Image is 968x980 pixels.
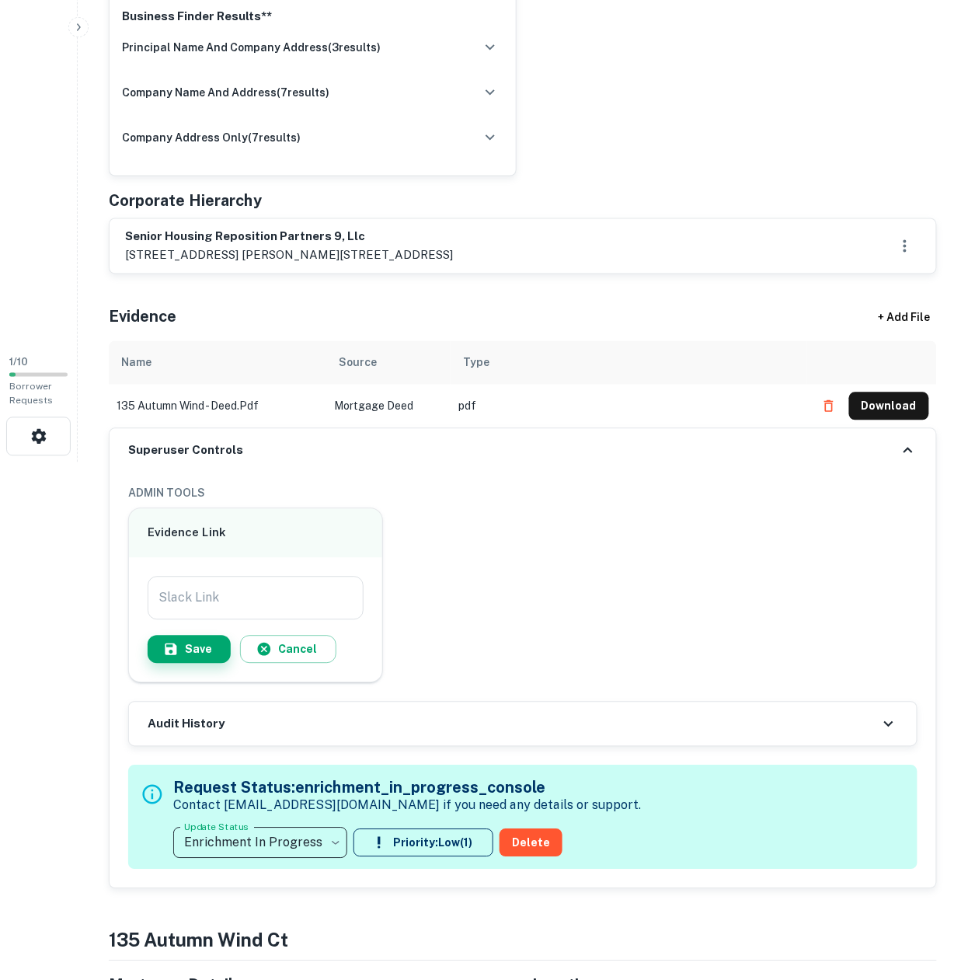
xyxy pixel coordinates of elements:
[109,189,262,212] h5: Corporate Hierarchy
[9,357,28,368] span: 1 / 10
[109,385,326,428] td: 135 autumn wind - deed.pdf
[122,7,503,26] p: Business Finder Results**
[128,442,243,460] h6: Superuser Controls
[173,821,347,865] div: Enrichment In Progress
[339,354,377,372] div: Source
[9,382,53,406] span: Borrower Requests
[122,129,301,146] h6: company address only ( 7 results)
[240,636,336,664] button: Cancel
[109,341,326,385] th: Name
[326,385,451,428] td: Mortgage Deed
[173,776,641,800] h5: Request Status: enrichment_in_progress_console
[326,341,451,385] th: Source
[849,392,929,420] button: Download
[128,485,918,502] h6: ADMIN TOOLS
[109,305,176,329] h5: Evidence
[148,525,364,542] h6: Evidence Link
[148,636,231,664] button: Save
[122,39,381,56] h6: principal name and company address ( 3 results)
[815,394,843,419] button: Delete file
[121,354,151,372] div: Name
[451,385,807,428] td: pdf
[125,246,453,265] p: [STREET_ADDRESS] [PERSON_NAME][STREET_ADDRESS]
[463,354,489,372] div: Type
[173,797,641,815] p: Contact [EMAIL_ADDRESS][DOMAIN_NAME] if you need any details or support.
[122,84,329,101] h6: company name and address ( 7 results)
[184,821,249,834] label: Update Status
[451,341,807,385] th: Type
[850,304,959,332] div: + Add File
[148,716,225,734] h6: Audit History
[890,856,968,930] iframe: Chat Widget
[125,228,453,246] h6: senior housing reposition partners 9, llc
[500,829,562,857] button: Delete
[353,829,493,857] button: Priority:Low(1)
[109,341,937,428] div: scrollable content
[109,926,937,954] h4: 135 autumn wind ct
